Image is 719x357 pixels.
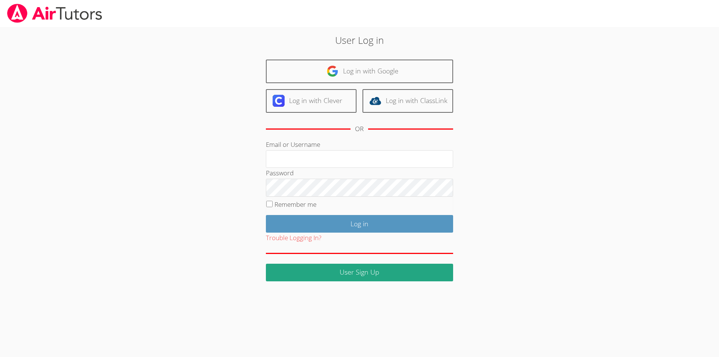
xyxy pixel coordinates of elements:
div: OR [355,124,364,134]
button: Trouble Logging In? [266,233,321,243]
label: Remember me [274,200,316,209]
img: clever-logo-6eab21bc6e7a338710f1a6ff85c0baf02591cd810cc4098c63d3a4b26e2feb20.svg [273,95,285,107]
label: Password [266,169,294,177]
input: Log in [266,215,453,233]
h2: User Log in [166,33,554,47]
a: Log in with Google [266,60,453,83]
a: Log in with Clever [266,89,357,113]
img: airtutors_banner-c4298cdbf04f3fff15de1276eac7730deb9818008684d7c2e4769d2f7ddbe033.png [6,4,103,23]
img: classlink-logo-d6bb404cc1216ec64c9a2012d9dc4662098be43eaf13dc465df04b49fa7ab582.svg [369,95,381,107]
a: Log in with ClassLink [362,89,453,113]
a: User Sign Up [266,264,453,281]
label: Email or Username [266,140,320,149]
img: google-logo-50288ca7cdecda66e5e0955fdab243c47b7ad437acaf1139b6f446037453330a.svg [327,65,339,77]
